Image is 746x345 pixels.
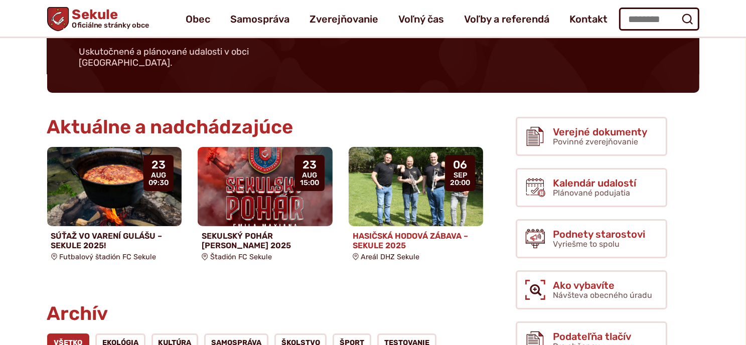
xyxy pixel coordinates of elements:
a: Logo Sekule, prejsť na domovskú stránku. [47,7,149,31]
p: Uskutočnené a plánované udalosti v obci [GEOGRAPHIC_DATA]. [79,47,320,68]
span: Sekule [69,8,149,29]
h2: Archív [47,303,484,324]
span: Podnety starostovi [553,229,646,240]
span: Oficiálne stránky obce [72,22,149,29]
a: Kalendár udalostí Plánované podujatia [516,168,667,207]
span: Ako vybavíte [553,280,653,291]
span: Kalendár udalostí [553,178,637,189]
h4: HASIČSKÁ HODOVÁ ZÁBAVA – SEKULE 2025 [353,231,480,250]
a: Kontakt [569,5,608,33]
a: Voľby a referendá [464,5,549,33]
span: Futbalový štadión FC Sekule [59,253,156,261]
a: Podnety starostovi Vyriešme to spolu [516,219,667,258]
a: SEKULSKÝ POHÁR [PERSON_NAME] 2025 Štadión FC Sekule 23 aug 15:00 [198,147,333,265]
span: sep [450,171,470,180]
a: Zverejňovanie [310,5,378,33]
span: 06 [450,159,470,171]
h4: SÚŤAŽ VO VARENÍ GULÁŠU – SEKULE 2025! [51,231,178,250]
span: 09:30 [148,179,169,187]
span: aug [148,171,169,180]
span: Povinné zverejňovanie [553,137,639,146]
span: Podateľňa tlačív [553,331,632,342]
a: HASIČSKÁ HODOVÁ ZÁBAVA – SEKULE 2025 Areál DHZ Sekule 06 sep 20:00 [349,147,484,265]
span: Vyriešme to spolu [553,239,620,249]
h4: SEKULSKÝ POHÁR [PERSON_NAME] 2025 [202,231,329,250]
span: 23 [148,159,169,171]
a: Verejné dokumenty Povinné zverejňovanie [516,117,667,156]
h2: Aktuálne a nadchádzajúce [47,117,484,138]
span: Plánované podujatia [553,188,631,198]
a: SÚŤAŽ VO VARENÍ GULÁŠU – SEKULE 2025! Futbalový štadión FC Sekule 23 aug 09:30 [47,147,182,265]
span: Areál DHZ Sekule [361,253,419,261]
a: Obec [186,5,210,33]
a: Voľný čas [398,5,444,33]
a: Samospráva [230,5,289,33]
a: Ako vybavíte Návšteva obecného úradu [516,270,667,309]
span: Návšteva obecného úradu [553,290,653,300]
span: 20:00 [450,179,470,187]
span: 23 [300,159,319,171]
span: Štadión FC Sekule [210,253,272,261]
span: aug [300,171,319,180]
span: 15:00 [300,179,319,187]
span: Verejné dokumenty [553,126,648,137]
img: Prejsť na domovskú stránku [47,7,69,31]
